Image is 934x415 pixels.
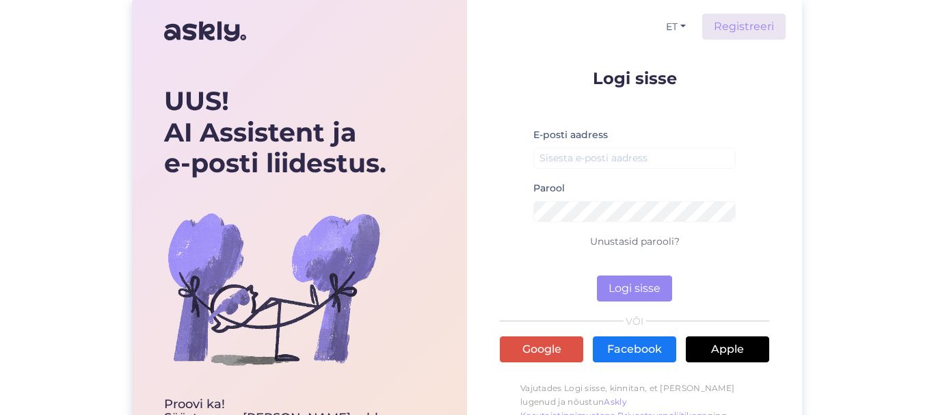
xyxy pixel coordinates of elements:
[164,15,246,48] img: Askly
[164,85,435,179] div: UUS! AI Assistent ja e-posti liidestus.
[533,128,608,142] label: E-posti aadress
[597,276,672,302] button: Logi sisse
[661,17,691,37] button: ET
[164,179,383,398] img: bg-askly
[533,148,736,169] input: Sisesta e-posti aadress
[686,336,769,362] a: Apple
[500,336,583,362] a: Google
[533,181,565,196] label: Parool
[624,317,646,326] span: VÕI
[500,70,769,87] p: Logi sisse
[593,336,676,362] a: Facebook
[590,235,680,247] a: Unustasid parooli?
[702,14,786,40] a: Registreeri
